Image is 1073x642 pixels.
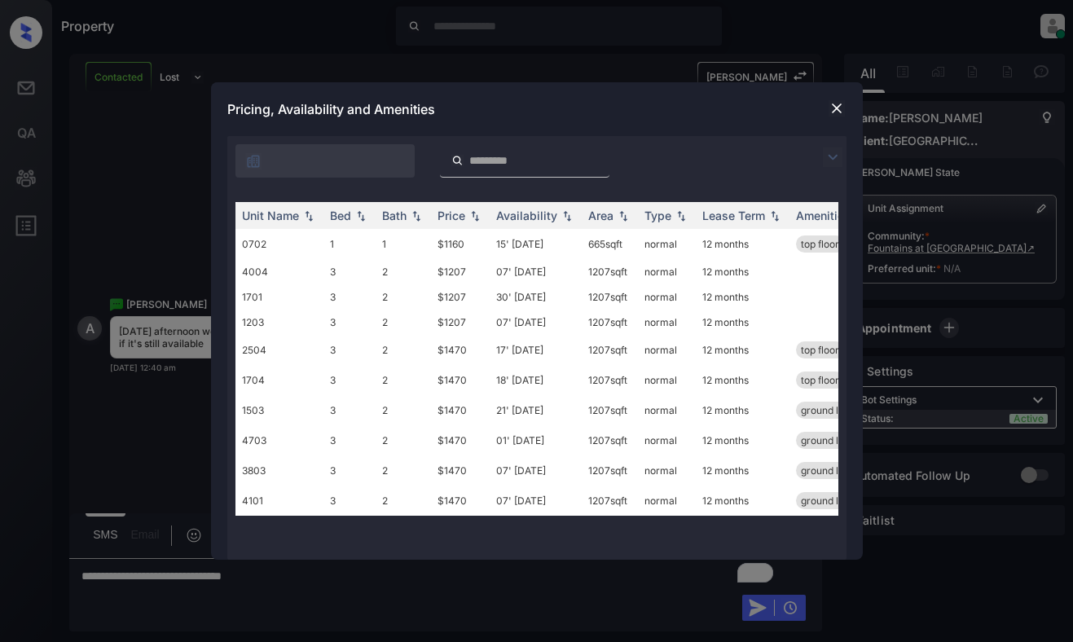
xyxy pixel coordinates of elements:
td: 12 months [696,284,789,310]
td: 1 [323,229,376,259]
td: 1207 sqft [582,425,638,455]
td: 07' [DATE] [490,486,582,516]
img: icon-zuma [245,153,262,169]
td: 3 [323,395,376,425]
div: Availability [496,209,557,222]
td: 21' [DATE] [490,395,582,425]
td: 4703 [235,425,323,455]
td: 07' [DATE] [490,455,582,486]
img: sorting [767,210,783,222]
span: top floor [801,238,839,250]
span: ground level [801,434,858,446]
td: 1701 [235,284,323,310]
td: 665 sqft [582,229,638,259]
td: 1207 sqft [582,395,638,425]
span: ground level [801,495,858,507]
td: 3 [323,310,376,335]
td: normal [638,259,696,284]
div: Bath [382,209,407,222]
td: 3 [323,425,376,455]
td: $1470 [431,455,490,486]
td: 2 [376,395,431,425]
td: 12 months [696,425,789,455]
img: close [829,100,845,117]
td: 2 [376,259,431,284]
td: 2 [376,335,431,365]
td: 1704 [235,365,323,395]
td: normal [638,455,696,486]
td: $1470 [431,335,490,365]
td: 2 [376,310,431,335]
img: sorting [559,210,575,222]
td: 2 [376,365,431,395]
td: $1207 [431,259,490,284]
img: icon-zuma [451,153,464,168]
td: normal [638,395,696,425]
div: Amenities [796,209,851,222]
td: 12 months [696,259,789,284]
td: 1203 [235,310,323,335]
div: Unit Name [242,209,299,222]
td: 1207 sqft [582,486,638,516]
td: 3803 [235,455,323,486]
div: Area [588,209,613,222]
td: 12 months [696,310,789,335]
img: sorting [353,210,369,222]
td: normal [638,284,696,310]
td: 2 [376,455,431,486]
td: 1207 sqft [582,335,638,365]
td: 07' [DATE] [490,310,582,335]
img: sorting [615,210,631,222]
span: top floor [801,344,839,356]
td: normal [638,425,696,455]
td: $1160 [431,229,490,259]
td: 0702 [235,229,323,259]
div: Type [644,209,671,222]
td: 1207 sqft [582,310,638,335]
td: 3 [323,455,376,486]
td: 12 months [696,455,789,486]
td: 2 [376,284,431,310]
img: sorting [467,210,483,222]
td: normal [638,335,696,365]
td: 1503 [235,395,323,425]
td: $1470 [431,395,490,425]
span: top floor [801,374,839,386]
img: icon-zuma [823,147,842,167]
td: 4004 [235,259,323,284]
td: $1470 [431,425,490,455]
td: 12 months [696,486,789,516]
div: Price [438,209,465,222]
td: 01' [DATE] [490,425,582,455]
td: 4101 [235,486,323,516]
td: normal [638,365,696,395]
td: 2504 [235,335,323,365]
td: 1207 sqft [582,365,638,395]
td: $1207 [431,284,490,310]
td: 3 [323,284,376,310]
td: 1 [376,229,431,259]
td: 12 months [696,229,789,259]
td: 12 months [696,335,789,365]
td: 2 [376,486,431,516]
td: 18' [DATE] [490,365,582,395]
td: 1207 sqft [582,284,638,310]
div: Bed [330,209,351,222]
td: 3 [323,365,376,395]
td: 12 months [696,365,789,395]
span: ground level [801,464,858,477]
td: 17' [DATE] [490,335,582,365]
td: normal [638,229,696,259]
div: Pricing, Availability and Amenities [211,82,863,136]
img: sorting [301,210,317,222]
img: sorting [673,210,689,222]
div: Lease Term [702,209,765,222]
td: normal [638,486,696,516]
td: $1470 [431,486,490,516]
td: 3 [323,335,376,365]
td: 2 [376,425,431,455]
td: 3 [323,259,376,284]
td: $1470 [431,365,490,395]
td: $1207 [431,310,490,335]
td: 30' [DATE] [490,284,582,310]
